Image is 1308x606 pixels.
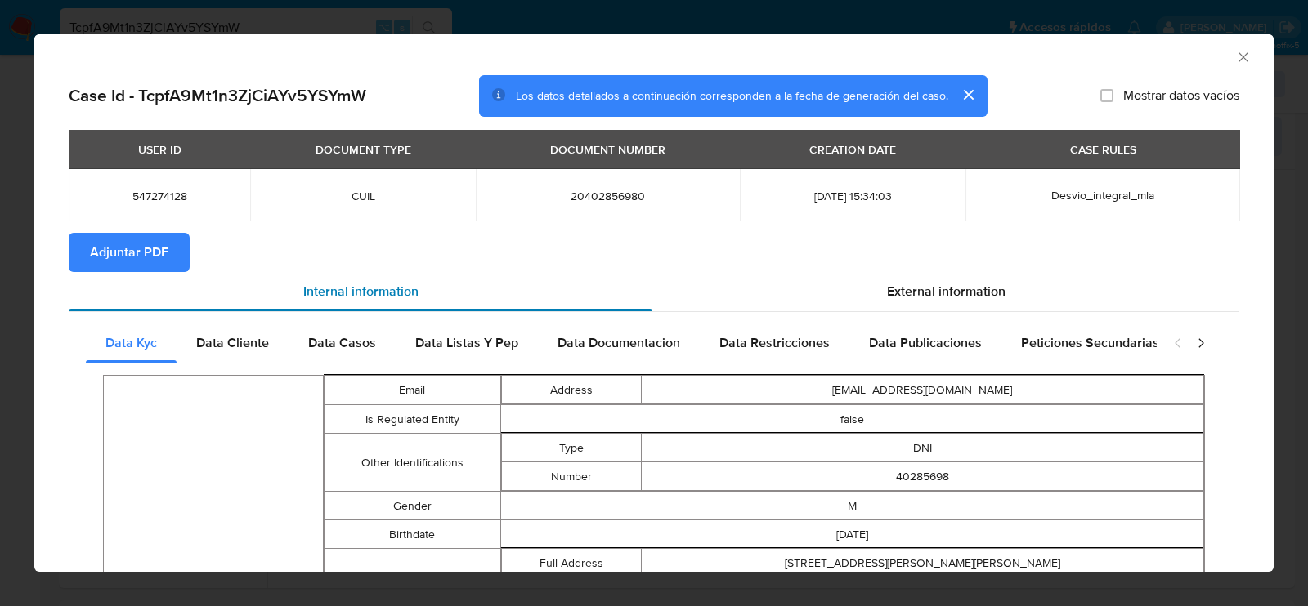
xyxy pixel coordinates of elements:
div: USER ID [128,136,191,163]
span: Data Listas Y Pep [415,333,518,352]
span: 547274128 [88,189,231,203]
div: closure-recommendation-modal [34,34,1274,572]
h2: Case Id - TcpfA9Mt1n3ZjCiAYv5YSYmW [69,85,366,106]
td: [STREET_ADDRESS][PERSON_NAME][PERSON_NAME] [642,549,1203,577]
button: cerrar [948,75,988,114]
td: Birthdate [325,520,500,549]
span: Data Cliente [196,333,269,352]
div: DOCUMENT TYPE [306,136,421,163]
span: Internal information [303,282,419,301]
td: Gender [325,492,500,520]
div: DOCUMENT NUMBER [540,136,675,163]
td: 40285698 [642,462,1203,491]
span: [DATE] 15:34:03 [759,189,946,203]
span: Data Kyc [105,333,157,352]
td: Other Identifications [325,434,500,492]
span: External information [887,282,1006,301]
button: Cerrar ventana [1235,49,1250,64]
span: Adjuntar PDF [90,234,168,270]
td: DNI [642,434,1203,462]
td: [EMAIL_ADDRESS][DOMAIN_NAME] [642,376,1203,404]
span: 20402856980 [495,189,720,203]
div: Detailed info [69,272,1239,311]
span: Data Documentacion [558,333,680,352]
span: Los datos detallados a continuación corresponden a la fecha de generación del caso. [516,87,948,104]
span: CUIL [270,189,456,203]
td: [DATE] [500,520,1204,549]
div: CREATION DATE [800,136,906,163]
input: Mostrar datos vacíos [1100,89,1113,102]
td: Type [501,434,642,462]
td: Email [325,376,500,405]
td: Full Address [501,549,642,577]
span: Peticiones Secundarias [1021,333,1159,352]
div: Detailed internal info [86,323,1157,363]
td: Address [501,376,642,404]
td: M [500,492,1204,520]
span: Mostrar datos vacíos [1123,87,1239,104]
div: CASE RULES [1060,136,1146,163]
td: false [500,405,1204,434]
span: Desvio_integral_mla [1051,187,1154,203]
span: Data Publicaciones [869,333,982,352]
span: Data Casos [308,333,376,352]
td: Number [501,462,642,491]
button: Adjuntar PDF [69,233,190,272]
span: Data Restricciones [719,333,830,352]
td: Is Regulated Entity [325,405,500,434]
